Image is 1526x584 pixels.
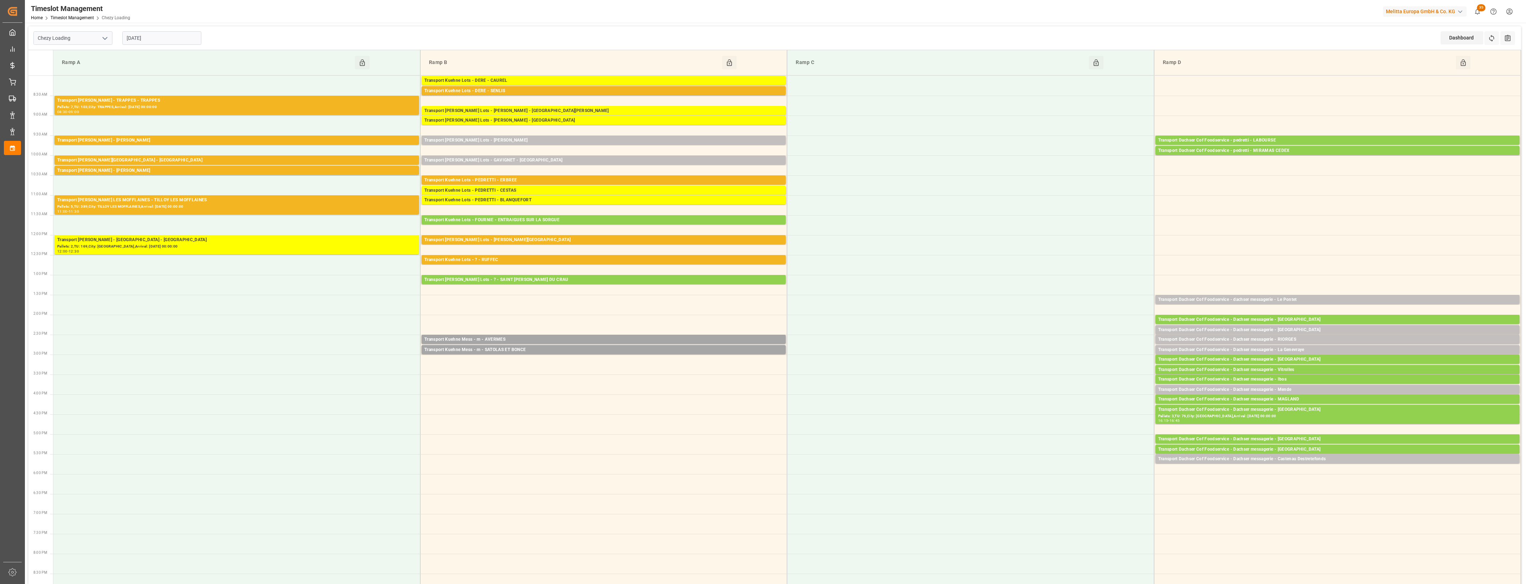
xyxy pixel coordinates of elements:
[33,92,47,96] span: 8:30 AM
[33,551,47,554] span: 8:00 PM
[793,56,1089,69] div: Ramp C
[1158,419,1169,422] div: 16:15
[31,152,47,156] span: 10:00 AM
[51,15,94,20] a: Timeslot Management
[1158,383,1517,389] div: Pallets: 1,TU: 42,City: [GEOGRAPHIC_DATA],Arrival: [DATE] 00:00:00
[1383,5,1469,18] button: Melitta Europa GmbH & Co. KG
[1170,419,1180,422] div: 16:45
[424,197,783,204] div: Transport Kuehne Lots - PEDRETTI - BLANQUEFORT
[424,237,783,244] div: Transport [PERSON_NAME] Lots - [PERSON_NAME][GEOGRAPHIC_DATA]
[33,411,47,415] span: 4:30 PM
[424,84,783,90] div: Pallets: 1,TU: 228,City: [GEOGRAPHIC_DATA],Arrival: [DATE] 00:00:00
[57,137,416,144] div: Transport [PERSON_NAME] - [PERSON_NAME]
[33,531,47,535] span: 7:30 PM
[33,351,47,355] span: 3:00 PM
[1158,386,1517,393] div: Transport Dachser Cof Foodservice - Dachser messagerie - Mende
[69,250,79,253] div: 12:30
[57,104,416,110] div: Pallets: 7,TU: 103,City: TRAPPES,Arrival: [DATE] 00:00:00
[1158,403,1517,409] div: Pallets: 1,TU: 40,City: [GEOGRAPHIC_DATA],Arrival: [DATE] 00:00:00
[1158,406,1517,413] div: Transport Dachser Cof Foodservice - Dachser messagerie - [GEOGRAPHIC_DATA]
[1158,346,1517,354] div: Transport Dachser Cof Foodservice - Dachser messagerie - La Genevraye
[424,117,783,124] div: Transport [PERSON_NAME] Lots - [PERSON_NAME] - [GEOGRAPHIC_DATA]
[1158,354,1517,360] div: Pallets: 1,TU: 12,City: [GEOGRAPHIC_DATA],Arrival: [DATE] 00:00:00
[424,137,783,144] div: Transport [PERSON_NAME] Lots - [PERSON_NAME]
[1158,147,1517,154] div: Transport Dachser Cof Foodservice - pedretti - MIRAMAS CEDEX
[1158,323,1517,329] div: Pallets: 1,TU: 52,City: [GEOGRAPHIC_DATA],Arrival: [DATE] 00:00:00
[57,167,416,174] div: Transport [PERSON_NAME] - [PERSON_NAME]
[33,431,47,435] span: 5:00 PM
[424,346,783,354] div: Transport Kuehne Mess - m - SATOLAS ET BONCE
[1383,6,1467,17] div: Melitta Europa GmbH & Co. KG
[1158,396,1517,403] div: Transport Dachser Cof Foodservice - Dachser messagerie - MAGLAND
[424,217,783,224] div: Transport Kuehne Lots - FOURNIE - ENTRAIGUES SUR LA SORGUE
[57,237,416,244] div: Transport [PERSON_NAME] - [GEOGRAPHIC_DATA] - [GEOGRAPHIC_DATA]
[424,184,783,190] div: Pallets: 3,TU: ,City: ERBREE,Arrival: [DATE] 00:00:00
[1158,456,1517,463] div: Transport Dachser Cof Foodservice - Dachser messagerie - Castenau Destretefonds
[57,204,416,210] div: Pallets: 5,TU: 389,City: TILLOY LES MOFFLAINES,Arrival: [DATE] 00:00:00
[31,3,130,14] div: Timeslot Management
[1158,393,1517,399] div: Pallets: 2,TU: 47,City: [GEOGRAPHIC_DATA],Arrival: [DATE] 00:00:00
[69,210,79,213] div: 11:30
[31,192,47,196] span: 11:00 AM
[1158,453,1517,459] div: Pallets: ,TU: 62,City: [GEOGRAPHIC_DATA],Arrival: [DATE] 00:00:00
[57,250,68,253] div: 12:00
[424,164,783,170] div: Pallets: 7,TU: 96,City: [GEOGRAPHIC_DATA],Arrival: [DATE] 00:00:00
[1158,443,1517,449] div: Pallets: 2,TU: 13,City: [GEOGRAPHIC_DATA],Arrival: [DATE] 00:00:00
[424,224,783,230] div: Pallets: 2,TU: 441,City: ENTRAIGUES SUR LA SORGUE,Arrival: [DATE] 00:00:00
[1158,356,1517,363] div: Transport Dachser Cof Foodservice - Dachser messagerie - [GEOGRAPHIC_DATA]
[33,391,47,395] span: 4:00 PM
[68,210,69,213] div: -
[57,174,416,180] div: Pallets: 1,TU: 380,City: [GEOGRAPHIC_DATA],Arrival: [DATE] 00:00:00
[424,177,783,184] div: Transport Kuehne Lots - PEDRETTI - ERBREE
[1158,137,1517,144] div: Transport Dachser Cof Foodservice - pedretti - LABOURSE
[33,451,47,455] span: 5:30 PM
[424,187,783,194] div: Transport Kuehne Lots - PEDRETTI - CESTAS
[31,212,47,216] span: 11:30 AM
[1441,31,1483,44] div: Dashboard
[1158,303,1517,309] div: Pallets: 2,TU: ,City: [GEOGRAPHIC_DATA],Arrival: [DATE] 00:00:00
[57,210,68,213] div: 11:00
[424,276,783,283] div: Transport [PERSON_NAME] Lots - ? - SAINT [PERSON_NAME] DU CRAU
[1158,463,1517,469] div: Pallets: 3,TU: ,City: Castenau Destretefonds,Arrival: [DATE] 00:00:00
[31,252,47,256] span: 12:30 PM
[424,124,783,130] div: Pallets: ,TU: 532,City: [GEOGRAPHIC_DATA],Arrival: [DATE] 00:00:00
[33,371,47,375] span: 3:30 PM
[1158,373,1517,379] div: Pallets: 1,TU: 14,City: Vitrolles,Arrival: [DATE] 00:00:00
[59,56,355,69] div: Ramp A
[68,250,69,253] div: -
[424,77,783,84] div: Transport Kuehne Lots - DERE - CAUREL
[1158,446,1517,453] div: Transport Dachser Cof Foodservice - Dachser messagerie - [GEOGRAPHIC_DATA]
[33,471,47,475] span: 6:00 PM
[1168,419,1169,422] div: -
[57,110,68,113] div: 08:30
[424,283,783,290] div: Pallets: 11,TU: 261,City: [GEOGRAPHIC_DATA][PERSON_NAME],Arrival: [DATE] 00:00:00
[57,197,416,204] div: Transport [PERSON_NAME] LES MOFFLAINES - TILLOY LES MOFFLAINES
[424,264,783,270] div: Pallets: 3,TU: 983,City: RUFFEC,Arrival: [DATE] 00:00:00
[31,232,47,236] span: 12:00 PM
[33,331,47,335] span: 2:30 PM
[33,491,47,495] span: 6:30 PM
[424,157,783,164] div: Transport [PERSON_NAME] Lots - GAVIGNET - [GEOGRAPHIC_DATA]
[1158,363,1517,369] div: Pallets: 1,TU: 115,City: [GEOGRAPHIC_DATA],Arrival: [DATE] 00:00:00
[33,112,47,116] span: 9:00 AM
[33,312,47,315] span: 2:00 PM
[424,87,783,95] div: Transport Kuehne Lots - DERE - SENLIS
[69,110,79,113] div: 09:00
[1158,154,1517,160] div: Pallets: 3,TU: 6,City: MIRAMAS CEDEX,Arrival: [DATE] 00:00:00
[33,292,47,296] span: 1:30 PM
[424,95,783,101] div: Pallets: 1,TU: 1042,City: [GEOGRAPHIC_DATA],Arrival: [DATE] 00:00:00
[33,132,47,136] span: 9:30 AM
[33,31,112,45] input: Type to search/select
[1485,4,1501,20] button: Help Center
[33,511,47,515] span: 7:00 PM
[1158,376,1517,383] div: Transport Dachser Cof Foodservice - Dachser messagerie - Ibos
[424,144,783,150] div: Pallets: 7,TU: 128,City: CARQUEFOU,Arrival: [DATE] 00:00:00
[99,33,110,44] button: open menu
[424,204,783,210] div: Pallets: 5,TU: ,City: [GEOGRAPHIC_DATA],Arrival: [DATE] 00:00:00
[1158,326,1517,334] div: Transport Dachser Cof Foodservice - Dachser messagerie - [GEOGRAPHIC_DATA]
[33,272,47,276] span: 1:00 PM
[424,336,783,343] div: Transport Kuehne Mess - m - AVERMES
[424,194,783,200] div: Pallets: ,TU: 57,City: CESTAS,Arrival: [DATE] 00:00:00
[57,164,416,170] div: Pallets: 1,TU: 74,City: [GEOGRAPHIC_DATA],Arrival: [DATE] 00:00:00
[1477,4,1485,11] span: 35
